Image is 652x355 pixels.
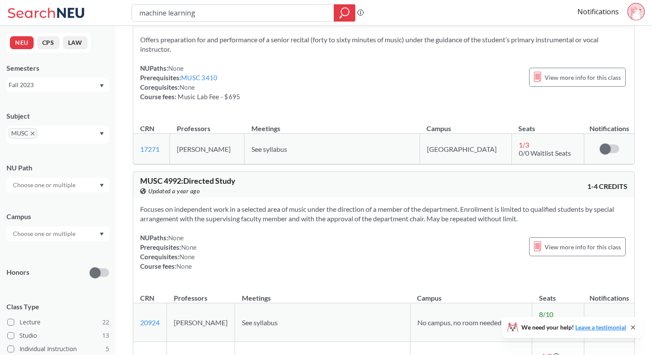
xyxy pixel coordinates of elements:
[167,285,235,303] th: Professors
[519,149,571,157] span: 0/0 Waitlist Seats
[100,232,104,236] svg: Dropdown arrow
[511,115,584,134] th: Seats
[242,318,278,327] span: See syllabus
[140,176,235,185] span: MUSC 4992 : Directed Study
[9,229,81,239] input: Choose one or multiple
[140,205,614,223] span: Focuses on independent work in a selected area of music under the direction of a member of the de...
[6,267,29,277] p: Honors
[100,132,104,135] svg: Dropdown arrow
[140,293,154,303] div: CRN
[31,132,34,135] svg: X to remove pill
[251,145,287,153] span: See syllabus
[9,80,99,90] div: Fall 2023
[100,84,104,88] svg: Dropdown arrow
[244,115,420,134] th: Meetings
[410,303,532,342] td: No campus, no room needed
[168,234,184,242] span: None
[6,226,109,241] div: Dropdown arrow
[106,344,109,354] span: 5
[6,111,109,121] div: Subject
[6,63,109,73] div: Semesters
[7,343,109,355] label: Individual Instruction
[140,124,154,133] div: CRN
[167,303,235,342] td: [PERSON_NAME]
[148,186,200,196] span: Updated a year ago
[9,128,37,138] span: MUSCX to remove pill
[63,36,88,49] button: LAW
[179,83,195,91] span: None
[420,115,511,134] th: Campus
[7,330,109,341] label: Studio
[545,242,621,252] span: View more info for this class
[10,36,34,49] button: NEU
[587,182,627,191] span: 1-4 CREDITS
[539,310,553,318] span: 8 / 10
[6,212,109,221] div: Campus
[170,115,244,134] th: Professors
[584,285,634,303] th: Notifications
[519,141,529,149] span: 1 / 3
[102,317,109,327] span: 22
[100,184,104,187] svg: Dropdown arrow
[140,63,240,101] div: NUPaths: Prerequisites: Corequisites: Course fees:
[6,126,109,144] div: MUSCX to remove pillDropdown arrow
[334,4,355,22] div: magnifying glass
[521,324,626,330] span: We need your help!
[9,180,81,190] input: Choose one or multiple
[6,163,109,173] div: NU Path
[410,285,532,303] th: Campus
[6,78,109,92] div: Fall 2023Dropdown arrow
[575,324,626,331] a: Leave a testimonial
[170,134,244,164] td: [PERSON_NAME]
[545,72,621,83] span: View more info for this class
[584,115,634,134] th: Notifications
[138,6,328,20] input: Class, professor, course number, "phrase"
[181,243,197,251] span: None
[577,7,619,16] a: Notifications
[235,285,411,303] th: Meetings
[168,64,184,72] span: None
[7,317,109,328] label: Lecture
[420,134,511,164] td: [GEOGRAPHIC_DATA]
[339,7,350,19] svg: magnifying glass
[37,36,60,49] button: CPS
[140,318,160,327] a: 20924
[179,253,195,261] span: None
[6,302,109,311] span: Class Type
[140,35,599,53] span: Offers preparation for and performance of a senior recital (forty to sixty minutes of music) unde...
[181,74,217,82] a: MUSC 3410
[140,233,197,271] div: NUPaths: Prerequisites: Corequisites: Course fees:
[176,262,192,270] span: None
[176,93,240,101] span: Music Lab Fee - $695
[532,285,584,303] th: Seats
[140,145,160,153] a: 17271
[6,178,109,192] div: Dropdown arrow
[102,331,109,340] span: 13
